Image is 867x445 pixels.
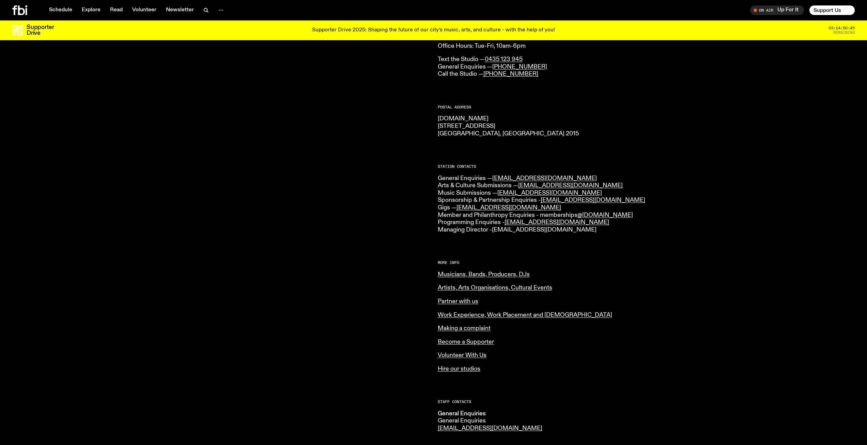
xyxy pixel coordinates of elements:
h2: Station Contacts [438,165,855,168]
a: [EMAIL_ADDRESS][DOMAIN_NAME] [492,227,597,233]
a: Newsletter [162,5,198,15]
a: [EMAIL_ADDRESS][DOMAIN_NAME] [518,182,623,189]
a: @[DOMAIN_NAME] [577,212,633,218]
a: Become a Supporter [438,339,494,345]
a: Schedule [45,5,76,15]
h3: General Enquiries [438,410,548,418]
h2: More Info [438,261,855,265]
span: Support Us [814,7,841,13]
a: [EMAIL_ADDRESS][DOMAIN_NAME] [505,219,609,225]
a: [EMAIL_ADDRESS][DOMAIN_NAME] [497,190,602,196]
h4: General Enquiries [438,417,548,425]
button: On AirUp For It [750,5,804,15]
a: [PHONE_NUMBER] [483,71,538,77]
h2: Staff Contacts [438,400,855,404]
a: Volunteer [128,5,160,15]
a: Hire our studios [438,366,480,372]
a: 0435 123 945 [485,56,523,62]
h3: Supporter Drive [27,25,54,36]
a: [EMAIL_ADDRESS][DOMAIN_NAME] [456,205,561,211]
a: [PHONE_NUMBER] [492,64,547,70]
a: Explore [78,5,105,15]
a: Artists, Arts Organisations, Cultural Events [438,285,552,291]
a: Work Experience, Work Placement and [DEMOGRAPHIC_DATA] [438,312,612,318]
button: Support Us [809,5,855,15]
a: Read [106,5,127,15]
span: Remaining [833,31,855,34]
a: Musicians, Bands, Producers, DJs [438,271,530,278]
p: Supporter Drive 2025: Shaping the future of our city’s music, arts, and culture - with the help o... [312,27,555,33]
h2: Postal Address [438,105,855,109]
a: Volunteer With Us [438,352,486,358]
a: [EMAIL_ADDRESS][DOMAIN_NAME] [492,175,597,181]
span: 03:14:50:45 [829,26,855,30]
p: Office Hours: Tue-Fri, 10am-6pm [438,43,855,50]
a: [EMAIL_ADDRESS][DOMAIN_NAME] [541,197,645,203]
a: Making a complaint [438,325,491,331]
p: Text the Studio — General Enquiries — Call the Studio — [438,56,855,78]
p: General Enquiries — Arts & Culture Submissions — Music Submissions — Sponsorship & Partnership En... [438,175,855,234]
p: [DOMAIN_NAME] [STREET_ADDRESS] [GEOGRAPHIC_DATA], [GEOGRAPHIC_DATA] 2015 [438,115,855,137]
a: Partner with us [438,298,478,305]
a: [EMAIL_ADDRESS][DOMAIN_NAME] [438,425,542,431]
